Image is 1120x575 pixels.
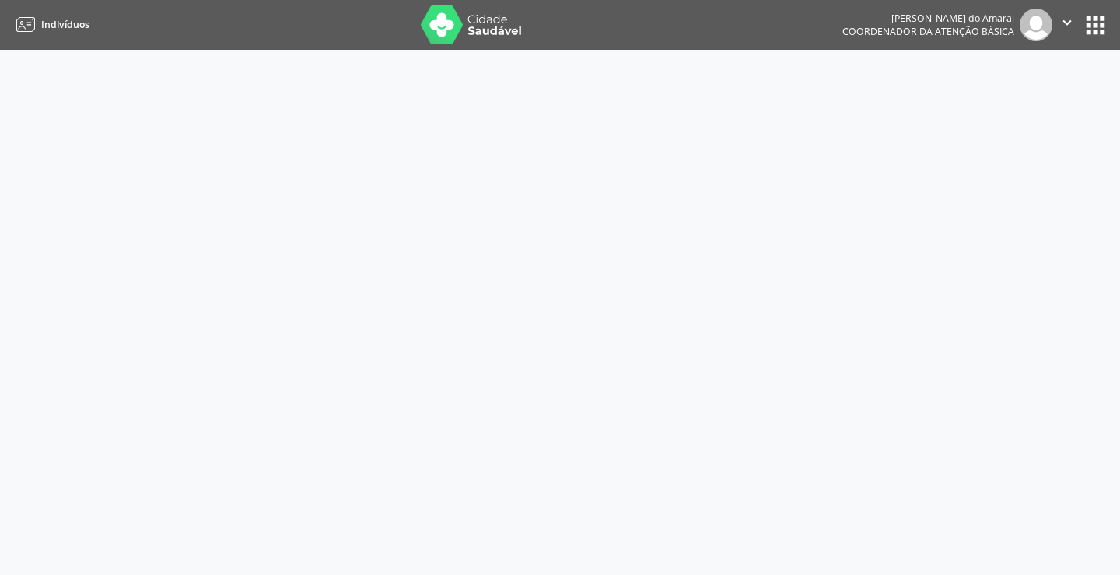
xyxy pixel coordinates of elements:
a: Indivíduos [11,12,89,37]
img: img [1020,9,1052,41]
button: apps [1082,12,1109,39]
span: Coordenador da Atenção Básica [842,25,1014,38]
i:  [1059,14,1076,31]
button:  [1052,9,1082,41]
span: Indivíduos [41,18,89,31]
div: [PERSON_NAME] do Amaral [842,12,1014,25]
